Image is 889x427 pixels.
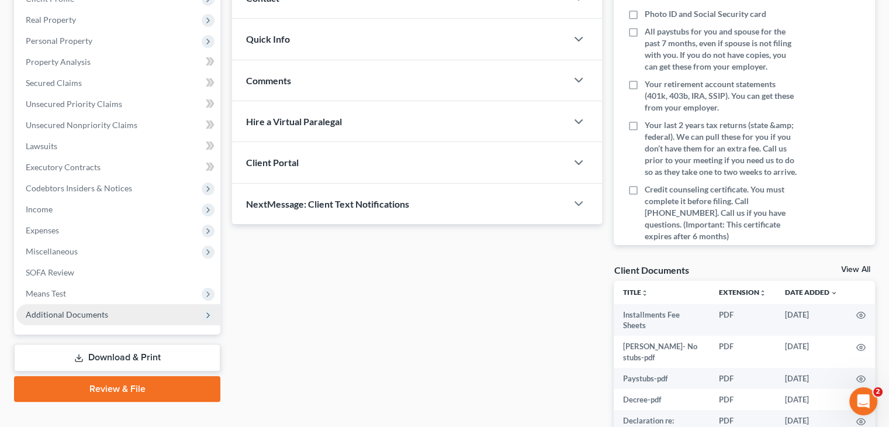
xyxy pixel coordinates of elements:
[26,162,101,172] span: Executory Contracts
[16,73,220,94] a: Secured Claims
[710,389,776,410] td: PDF
[26,225,59,235] span: Expenses
[641,290,648,297] i: unfold_more
[831,290,838,297] i: expand_more
[26,36,92,46] span: Personal Property
[26,78,82,88] span: Secured Claims
[644,184,800,242] span: Credit counseling certificate. You must complete it before filing. Call [PHONE_NUMBER]. Call us i...
[841,266,870,274] a: View All
[14,344,220,371] a: Download & Print
[710,336,776,368] td: PDF
[623,288,648,297] a: Titleunfold_more
[246,33,290,44] span: Quick Info
[26,267,74,277] span: SOFA Review
[614,336,710,368] td: [PERSON_NAME]- No stubs-pdf
[710,368,776,389] td: PDF
[16,115,220,136] a: Unsecured Nonpriority Claims
[26,309,108,319] span: Additional Documents
[26,99,122,109] span: Unsecured Priority Claims
[873,387,883,397] span: 2
[849,387,877,415] iframe: Intercom live chat
[710,304,776,336] td: PDF
[614,368,710,389] td: Paystubs-pdf
[759,290,766,297] i: unfold_more
[644,78,800,113] span: Your retirement account statements (401k, 403b, IRA, SSIP). You can get these from your employer.
[776,304,847,336] td: [DATE]
[16,157,220,178] a: Executory Contracts
[785,288,838,297] a: Date Added expand_more
[16,262,220,283] a: SOFA Review
[246,198,409,209] span: NextMessage: Client Text Notifications
[614,304,710,336] td: Installments Fee Sheets
[26,120,137,130] span: Unsecured Nonpriority Claims
[776,389,847,410] td: [DATE]
[644,8,766,20] span: Photo ID and Social Security card
[614,264,689,276] div: Client Documents
[246,157,299,168] span: Client Portal
[246,116,342,127] span: Hire a Virtual Paralegal
[776,368,847,389] td: [DATE]
[26,204,53,214] span: Income
[26,141,57,151] span: Lawsuits
[644,119,800,178] span: Your last 2 years tax returns (state &amp; federal). We can pull these for you if you don’t have ...
[719,288,766,297] a: Extensionunfold_more
[776,336,847,368] td: [DATE]
[16,136,220,157] a: Lawsuits
[26,15,76,25] span: Real Property
[26,57,91,67] span: Property Analysis
[246,75,291,86] span: Comments
[644,26,800,73] span: All paystubs for you and spouse for the past 7 months, even if spouse is not filing with you. If ...
[16,94,220,115] a: Unsecured Priority Claims
[14,376,220,402] a: Review & File
[16,51,220,73] a: Property Analysis
[26,246,78,256] span: Miscellaneous
[26,288,66,298] span: Means Test
[26,183,132,193] span: Codebtors Insiders & Notices
[614,389,710,410] td: Decree-pdf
